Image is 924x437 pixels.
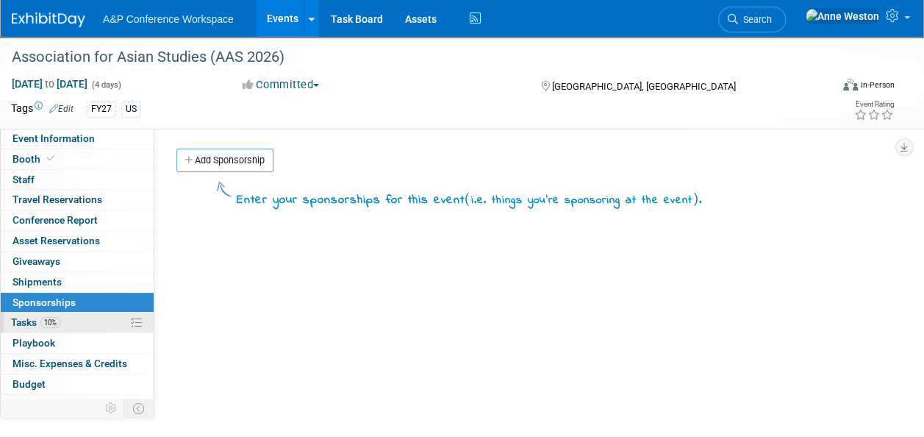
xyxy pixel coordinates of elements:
[7,44,819,71] div: Association for Asian Studies (AAS 2026)
[843,79,858,90] img: Format-Inperson.png
[12,296,76,308] span: Sponsorships
[1,252,154,271] a: Giveaways
[12,193,102,205] span: Travel Reservations
[12,255,60,267] span: Giveaways
[692,191,699,206] span: )
[237,190,702,210] div: Enter your sponsorships for this event .
[12,378,46,390] span: Budget
[1,293,154,313] a: Sponsorships
[12,337,55,349] span: Playbook
[805,8,880,24] img: Anne Weston
[12,153,57,165] span: Booth
[12,235,100,246] span: Asset Reservations
[12,13,85,27] img: ExhibitDay
[1,333,154,353] a: Playbook
[12,174,35,185] span: Staff
[1,149,154,169] a: Booth
[1,170,154,190] a: Staff
[1,190,154,210] a: Travel Reservations
[90,80,121,90] span: (4 days)
[11,101,74,118] td: Tags
[854,101,894,108] div: Event Rating
[176,149,273,172] a: Add Sponsorship
[49,104,74,114] a: Edit
[124,399,154,418] td: Toggle Event Tabs
[1,313,154,333] a: Tasks10%
[766,77,895,99] div: Event Format
[47,154,54,163] i: Booth reservation complete
[1,395,154,415] a: ROI, Objectives & ROO
[1,354,154,374] a: Misc. Expenses & Credits
[121,102,141,117] div: US
[471,192,692,208] span: i.e. things you're sponsoring at the event
[43,78,57,90] span: to
[1,210,154,230] a: Conference Report
[12,399,111,411] span: ROI, Objectives & ROO
[87,102,116,117] div: FY27
[1,231,154,251] a: Asset Reservations
[11,77,88,90] span: [DATE] [DATE]
[465,191,471,206] span: (
[11,316,60,328] span: Tasks
[12,214,98,226] span: Conference Report
[99,399,124,418] td: Personalize Event Tab Strip
[12,358,127,369] span: Misc. Expenses & Credits
[1,272,154,292] a: Shipments
[1,129,154,149] a: Event Information
[103,13,234,25] span: A&P Conference Workspace
[12,276,62,288] span: Shipments
[40,317,60,328] span: 10%
[552,81,736,92] span: [GEOGRAPHIC_DATA], [GEOGRAPHIC_DATA]
[237,77,325,93] button: Committed
[12,132,95,144] span: Event Information
[718,7,786,32] a: Search
[860,79,895,90] div: In-Person
[738,14,772,25] span: Search
[1,374,154,394] a: Budget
